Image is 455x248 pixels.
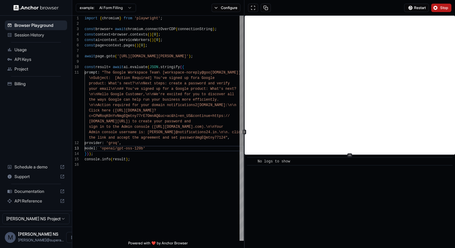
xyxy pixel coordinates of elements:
button: Open menu [66,232,77,243]
span: = [100,38,102,42]
span: ) [212,27,215,31]
span: connectOverCDP [145,27,176,31]
span: 'groq' [106,141,119,145]
span: ( [147,33,150,37]
span: [ [139,43,141,48]
span: Click here ([URL][DOMAIN_NAME]? [89,108,156,113]
span: Support [14,174,57,180]
div: 13 [72,146,79,151]
div: 6 [72,43,79,48]
span: = [108,65,110,69]
div: Browser Playground [5,20,67,30]
span: ) [87,152,89,156]
div: Usage [5,45,67,55]
div: API Reference [5,196,67,206]
span: ) [89,152,91,156]
span: ; [158,33,160,37]
span: connectionString [178,27,212,31]
div: 7 [72,48,79,54]
span: \nSubject: [Action Required] You've signed up for [89,76,197,80]
span: 0 [141,43,143,48]
span: your email\n\n## You've signed up for a Google pro [89,87,197,91]
span: stringify [160,65,180,69]
span: = [110,27,113,31]
span: in.\n\n. click on [212,130,249,134]
span: serviceWorkers [119,38,150,42]
div: 2 [72,21,79,27]
span: . [121,43,123,48]
div: 9 [72,59,79,64]
div: Support [5,172,67,181]
span: a Google [197,76,215,80]
span: ( [115,54,117,58]
span: . [117,38,119,42]
span: API Keys [14,56,65,62]
span: ] [156,33,158,37]
span: ) [150,33,152,37]
span: ai [95,38,100,42]
span: model [85,146,95,151]
span: context [102,38,117,42]
span: 'openai/gpt-oss-120b' [100,146,145,151]
span: page [95,54,104,58]
span: JSON [150,65,158,69]
span: the ways Google can help run your business more ef [89,98,197,102]
span: pages [124,43,135,48]
span: Documentation [14,188,57,194]
span: : [97,71,100,75]
span: .com).\n\nYour [193,125,223,129]
span: u to discover all [197,92,234,96]
span: goto [106,54,115,58]
div: M [5,232,16,243]
span: . [128,33,130,37]
span: { [182,65,184,69]
div: Project [5,64,67,74]
span: info [102,157,111,162]
span: , [227,136,230,140]
div: 14 [72,151,79,157]
span: ntinue=https:// [197,114,230,118]
button: Configure [212,4,241,12]
span: import [85,16,97,20]
span: Schedule a demo [14,164,57,170]
span: word and verify [197,81,230,86]
span: 0 [154,33,156,37]
span: sign in to the Admin console ([URL][DOMAIN_NAME] [89,125,193,129]
span: 'playwright' [135,16,160,20]
span: [DOMAIN_NAME]] [210,71,241,75]
span: "The Google Workspace Team\ [workspace-noreply@goo [102,71,210,75]
span: Mukunda NS [18,231,58,237]
span: : [102,141,104,145]
span: page [95,43,104,48]
span: duct: What's next? [197,87,236,91]
div: 3 [72,27,79,32]
button: Stop [431,4,451,12]
span: product: What's next?\n\nNext steps: create a pass [89,81,197,86]
span: Project [14,66,65,72]
span: result [113,157,126,162]
span: \n\nAction required for your domain notifications2 [89,103,197,107]
span: ; [145,43,147,48]
span: const [85,33,95,37]
span: contexts [130,33,147,37]
span: await [113,65,124,69]
span: context [95,33,110,37]
span: . [100,157,102,162]
span: = [110,33,113,37]
span: ) [152,38,154,42]
span: ai [124,65,128,69]
span: Browser Playground [14,22,65,28]
div: 10 [72,64,79,70]
span: . [158,65,160,69]
span: Billing [14,81,65,87]
div: 16 [72,162,79,168]
button: Open in full screen [248,4,258,12]
div: 12 [72,140,79,146]
span: [ [152,33,154,37]
div: Billing [5,79,67,89]
span: Admin console username is: [PERSON_NAME]@notifications24. [89,130,212,134]
span: context [106,43,121,48]
span: ​ [250,159,253,165]
span: } [119,16,121,20]
span: [ [154,38,156,42]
